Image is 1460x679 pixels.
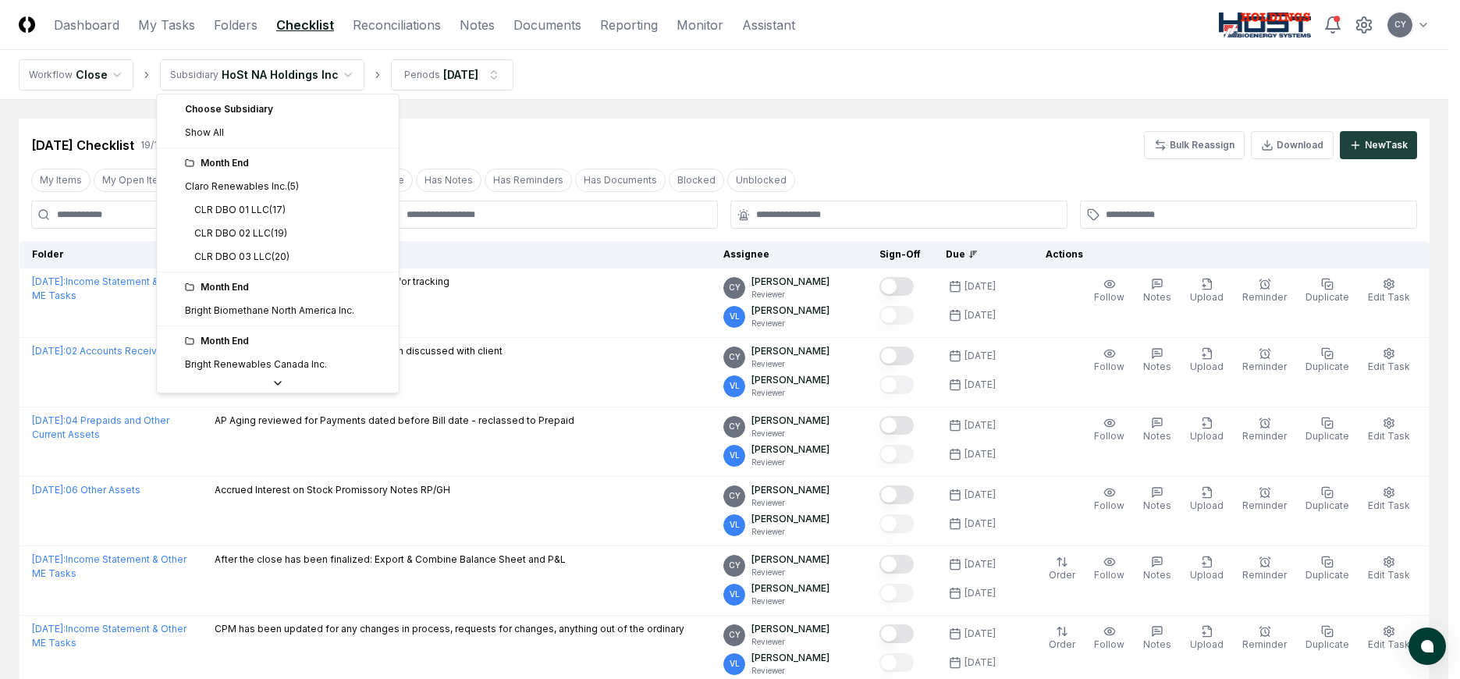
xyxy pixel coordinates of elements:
div: Month End [185,156,389,170]
span: Show All [185,126,224,140]
div: ( 5 ) [287,180,299,194]
div: Month End [185,280,389,294]
div: Month End [185,334,389,348]
div: Bright Biomethane North America Inc. [185,304,354,318]
div: CLR DBO 01 LLC [185,203,286,217]
div: CLR DBO 02 LLC [185,226,287,240]
div: Claro Renewables Inc. [185,180,299,194]
div: CLR DBO 03 LLC [185,250,290,264]
div: Bright Renewables Canada Inc. [185,357,327,371]
div: ( 17 ) [269,203,286,217]
div: Choose Subsidiary [160,98,396,121]
div: ( 19 ) [271,226,287,240]
div: ( 20 ) [272,250,290,264]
